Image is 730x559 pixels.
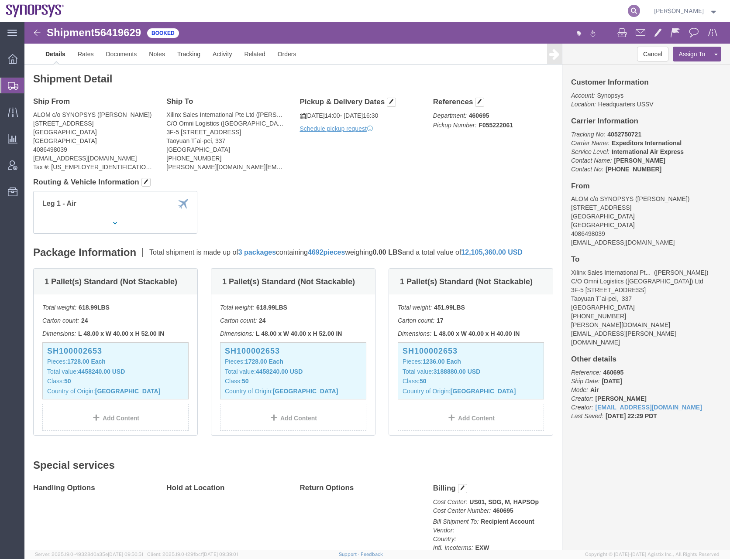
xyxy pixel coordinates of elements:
[654,6,704,16] span: Rafael Chacon
[108,552,143,557] span: [DATE] 09:50:51
[339,552,361,557] a: Support
[361,552,383,557] a: Feedback
[654,6,718,16] button: [PERSON_NAME]
[585,551,720,558] span: Copyright © [DATE]-[DATE] Agistix Inc., All Rights Reserved
[203,552,238,557] span: [DATE] 09:39:01
[6,4,65,17] img: logo
[24,22,730,550] iframe: FS Legacy Container
[147,552,238,557] span: Client: 2025.19.0-129fbcf
[35,552,143,557] span: Server: 2025.19.0-49328d0a35e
